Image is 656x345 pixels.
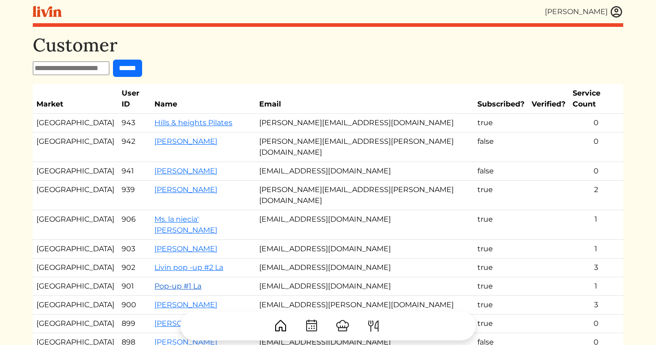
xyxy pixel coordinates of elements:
[33,84,118,114] th: Market
[33,277,118,296] td: [GEOGRAPHIC_DATA]
[569,259,623,277] td: 3
[474,132,528,162] td: false
[154,118,232,127] a: Hills & heights Pilates
[256,296,474,315] td: [EMAIL_ADDRESS][PERSON_NAME][DOMAIN_NAME]
[569,181,623,210] td: 2
[256,181,474,210] td: [PERSON_NAME][EMAIL_ADDRESS][PERSON_NAME][DOMAIN_NAME]
[366,319,381,333] img: ForkKnife-55491504ffdb50bab0c1e09e7649658475375261d09fd45db06cec23bce548bf.svg
[118,277,151,296] td: 901
[33,114,118,132] td: [GEOGRAPHIC_DATA]
[256,162,474,181] td: [EMAIL_ADDRESS][DOMAIN_NAME]
[569,210,623,240] td: 1
[33,162,118,181] td: [GEOGRAPHIC_DATA]
[33,259,118,277] td: [GEOGRAPHIC_DATA]
[33,296,118,315] td: [GEOGRAPHIC_DATA]
[610,5,623,19] img: user_account-e6e16d2ec92f44fc35f99ef0dc9cddf60790bfa021a6ecb1c896eb5d2907b31c.svg
[154,282,201,290] a: Pop-up #1 La
[118,162,151,181] td: 941
[33,210,118,240] td: [GEOGRAPHIC_DATA]
[569,84,623,114] th: Service Count
[474,259,528,277] td: true
[528,84,569,114] th: Verified?
[118,259,151,277] td: 902
[569,277,623,296] td: 1
[569,296,623,315] td: 3
[33,132,118,162] td: [GEOGRAPHIC_DATA]
[33,6,61,17] img: livin-logo-a0d97d1a881af30f6274990eb6222085a2533c92bbd1e4f22c21b4f0d0e3210c.svg
[474,240,528,259] td: true
[154,185,217,194] a: [PERSON_NAME]
[474,84,528,114] th: Subscribed?
[118,296,151,315] td: 900
[474,162,528,181] td: false
[154,137,217,146] a: [PERSON_NAME]
[33,181,118,210] td: [GEOGRAPHIC_DATA]
[118,114,151,132] td: 943
[569,162,623,181] td: 0
[118,210,151,240] td: 906
[151,84,256,114] th: Name
[256,277,474,296] td: [EMAIL_ADDRESS][DOMAIN_NAME]
[474,210,528,240] td: true
[118,181,151,210] td: 939
[304,319,319,333] img: CalendarDots-5bcf9d9080389f2a281d69619e1c85352834be518fbc73d9501aef674afc0d57.svg
[256,210,474,240] td: [EMAIL_ADDRESS][DOMAIN_NAME]
[474,181,528,210] td: true
[335,319,350,333] img: ChefHat-a374fb509e4f37eb0702ca99f5f64f3b6956810f32a249b33092029f8484b388.svg
[154,215,217,234] a: Ms. la niecia' [PERSON_NAME]
[256,84,474,114] th: Email
[256,240,474,259] td: [EMAIL_ADDRESS][DOMAIN_NAME]
[569,114,623,132] td: 0
[154,300,217,309] a: [PERSON_NAME]
[33,34,623,56] h1: Customer
[569,240,623,259] td: 1
[154,263,223,272] a: Livin pop -up #2 La
[474,277,528,296] td: true
[474,296,528,315] td: true
[569,132,623,162] td: 0
[154,167,217,175] a: [PERSON_NAME]
[118,132,151,162] td: 942
[256,132,474,162] td: [PERSON_NAME][EMAIL_ADDRESS][PERSON_NAME][DOMAIN_NAME]
[33,240,118,259] td: [GEOGRAPHIC_DATA]
[118,84,151,114] th: User ID
[256,114,474,132] td: [PERSON_NAME][EMAIL_ADDRESS][DOMAIN_NAME]
[474,114,528,132] td: true
[273,319,288,333] img: House-9bf13187bcbb5817f509fe5e7408150f90897510c4275e13d0d5fca38e0b5951.svg
[256,259,474,277] td: [EMAIL_ADDRESS][DOMAIN_NAME]
[118,240,151,259] td: 903
[154,244,217,253] a: [PERSON_NAME]
[545,6,608,17] div: [PERSON_NAME]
